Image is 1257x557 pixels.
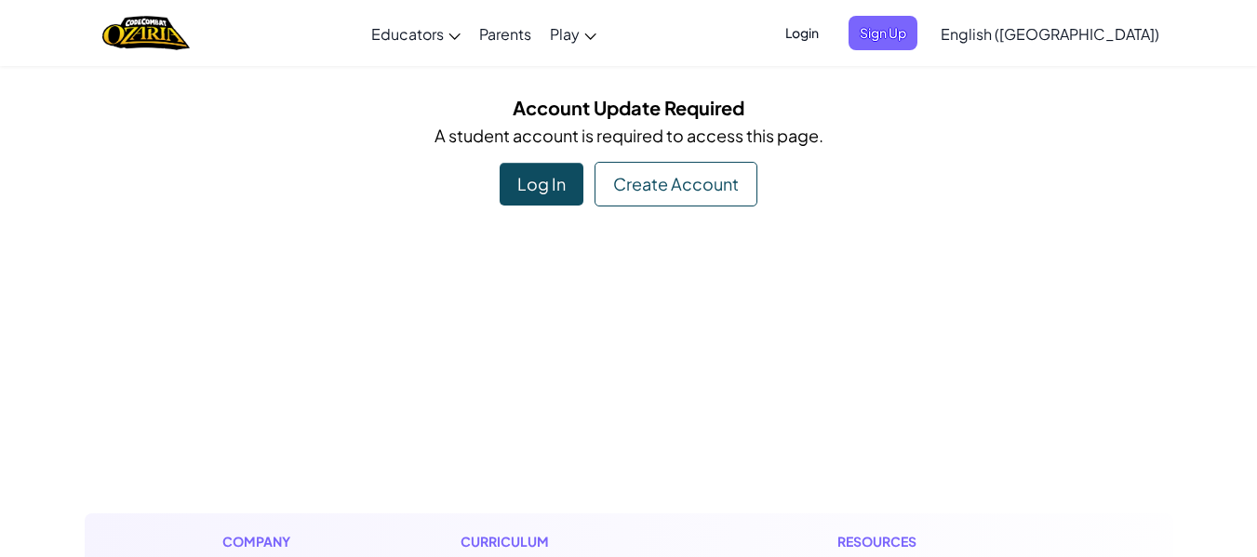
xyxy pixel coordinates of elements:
span: Play [550,24,580,44]
h5: Account Update Required [99,93,1159,122]
button: Sign Up [849,16,917,50]
span: English ([GEOGRAPHIC_DATA]) [941,24,1159,44]
a: English ([GEOGRAPHIC_DATA]) [931,8,1169,59]
h1: Company [222,532,309,551]
div: Create Account [595,162,757,206]
p: A student account is required to access this page. [99,122,1159,149]
a: Ozaria by CodeCombat logo [102,14,189,52]
button: Login [774,16,830,50]
a: Play [541,8,606,59]
span: Educators [371,24,444,44]
div: Log In [500,163,583,206]
a: Parents [470,8,541,59]
img: Home [102,14,189,52]
a: Educators [362,8,470,59]
h1: Curriculum [461,532,686,551]
h1: Resources [837,532,1036,551]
